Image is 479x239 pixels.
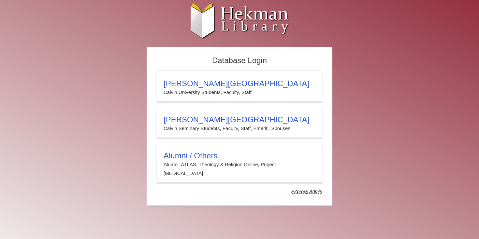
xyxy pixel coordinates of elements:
[164,88,315,97] p: Calvin University Students, Faculty, Staff
[164,124,315,133] p: Calvin Seminary Students, Faculty, Staff, Emeriti, Spouses
[164,115,315,124] h3: [PERSON_NAME][GEOGRAPHIC_DATA]
[153,54,326,67] h2: Database Login
[157,71,322,102] a: [PERSON_NAME][GEOGRAPHIC_DATA]Calvin University Students, Faculty, Staff
[291,189,322,194] dfn: Use Alumni login
[164,79,315,88] h3: [PERSON_NAME][GEOGRAPHIC_DATA]
[164,151,315,178] summary: Alumni / OthersAlumni: ATLAS, Theology & Religion Online, Project [MEDICAL_DATA]
[164,160,315,178] p: Alumni: ATLAS, Theology & Religion Online, Project [MEDICAL_DATA]
[157,107,322,138] a: [PERSON_NAME][GEOGRAPHIC_DATA]Calvin Seminary Students, Faculty, Staff, Emeriti, Spouses
[164,151,315,160] h3: Alumni / Others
